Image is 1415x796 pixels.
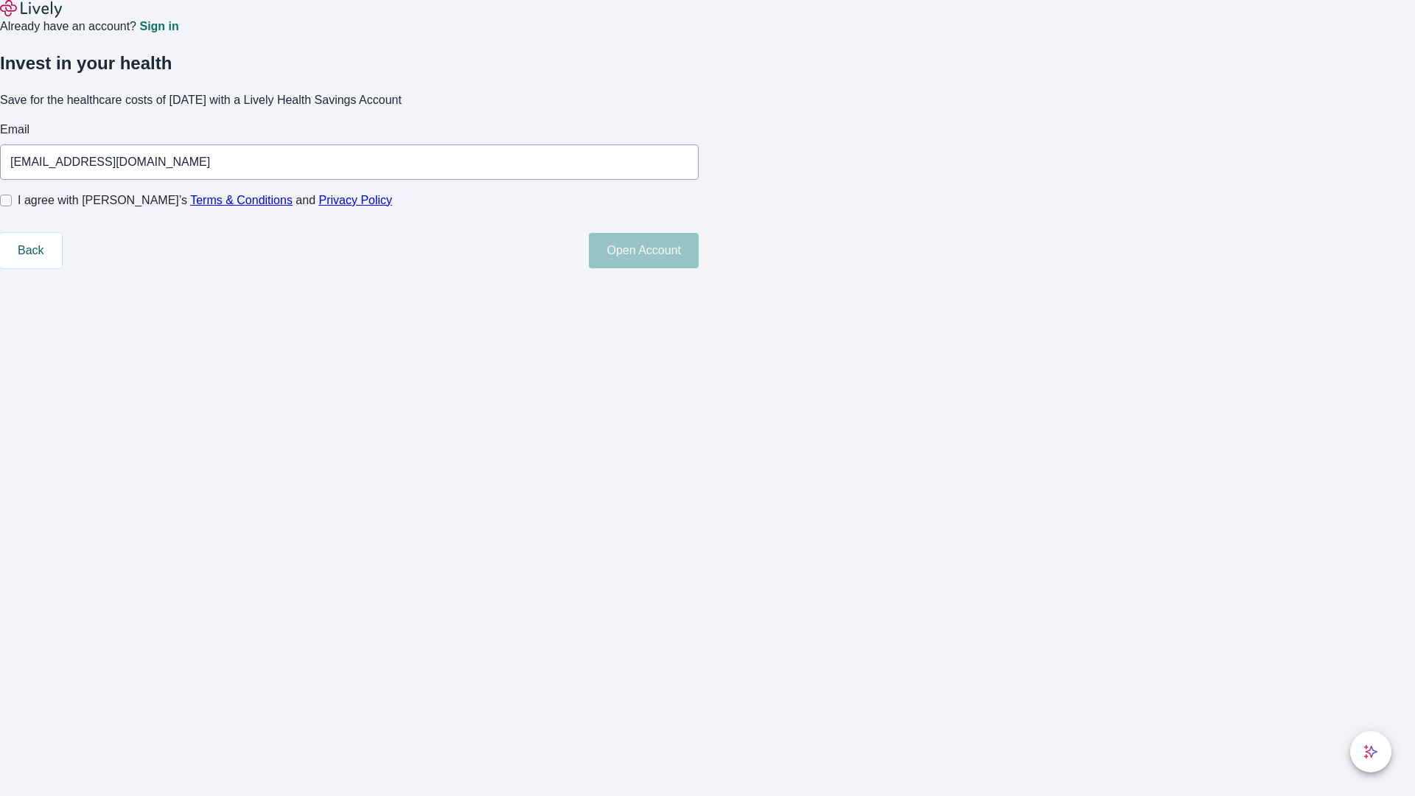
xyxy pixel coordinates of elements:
a: Privacy Policy [319,194,393,206]
span: I agree with [PERSON_NAME]’s and [18,192,392,209]
svg: Lively AI Assistant [1363,744,1378,759]
a: Terms & Conditions [190,194,293,206]
button: chat [1350,731,1391,772]
a: Sign in [139,21,178,32]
